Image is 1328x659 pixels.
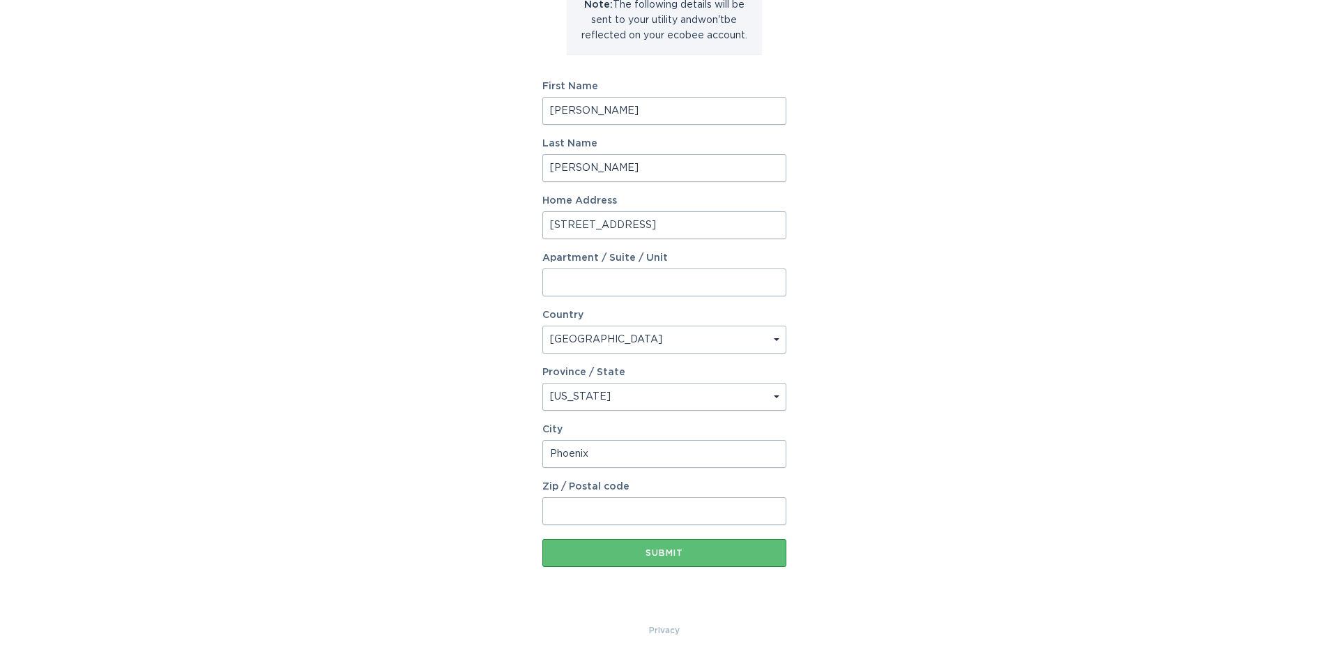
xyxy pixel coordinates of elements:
label: Province / State [542,368,625,377]
div: Submit [549,549,779,557]
label: First Name [542,82,786,91]
a: Privacy Policy & Terms of Use [649,623,680,638]
button: Submit [542,539,786,567]
label: Apartment / Suite / Unit [542,253,786,263]
label: Country [542,310,583,320]
label: Home Address [542,196,786,206]
label: Zip / Postal code [542,482,786,492]
label: City [542,425,786,434]
label: Last Name [542,139,786,149]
